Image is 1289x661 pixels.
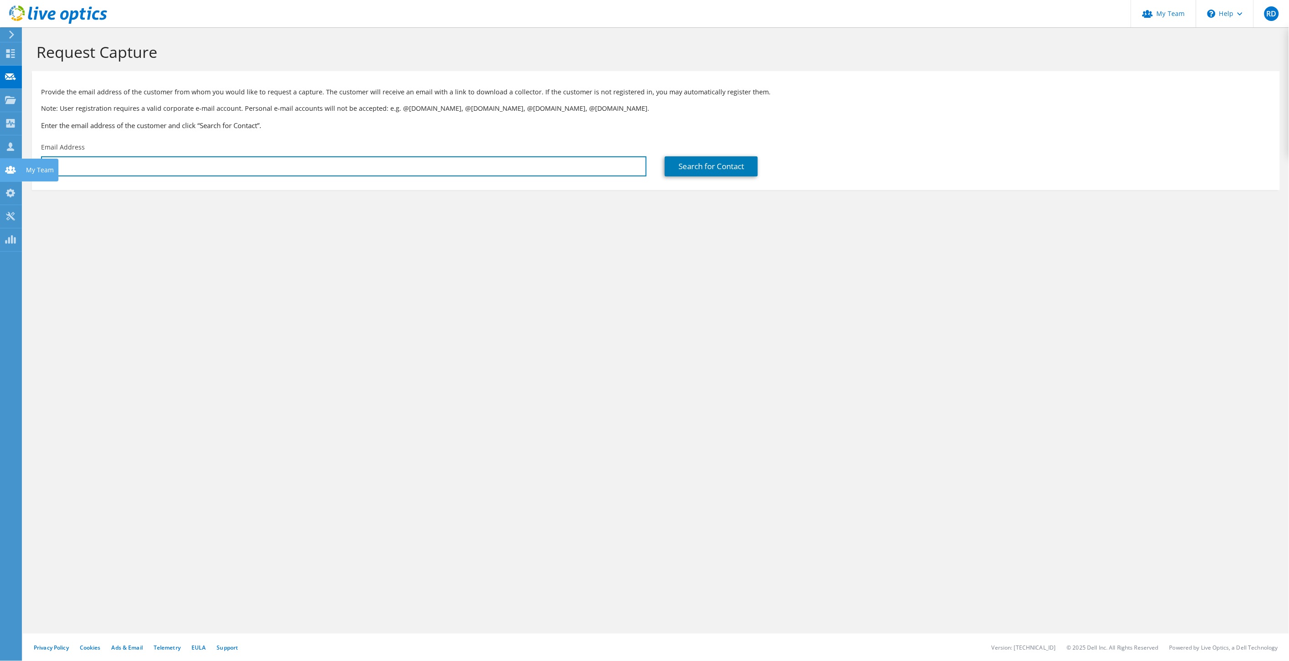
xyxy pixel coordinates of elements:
[41,87,1271,97] p: Provide the email address of the customer from whom you would like to request a capture. The cust...
[1170,644,1278,651] li: Powered by Live Optics, a Dell Technology
[112,644,143,651] a: Ads & Email
[1067,644,1159,651] li: © 2025 Dell Inc. All Rights Reserved
[41,120,1271,130] h3: Enter the email address of the customer and click “Search for Contact”.
[665,156,758,176] a: Search for Contact
[21,159,58,181] div: My Team
[1207,10,1216,18] svg: \n
[36,42,1271,62] h1: Request Capture
[217,644,238,651] a: Support
[192,644,206,651] a: EULA
[41,143,85,152] label: Email Address
[1264,6,1279,21] span: RD
[41,103,1271,114] p: Note: User registration requires a valid corporate e-mail account. Personal e-mail accounts will ...
[992,644,1056,651] li: Version: [TECHNICAL_ID]
[80,644,101,651] a: Cookies
[154,644,181,651] a: Telemetry
[34,644,69,651] a: Privacy Policy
